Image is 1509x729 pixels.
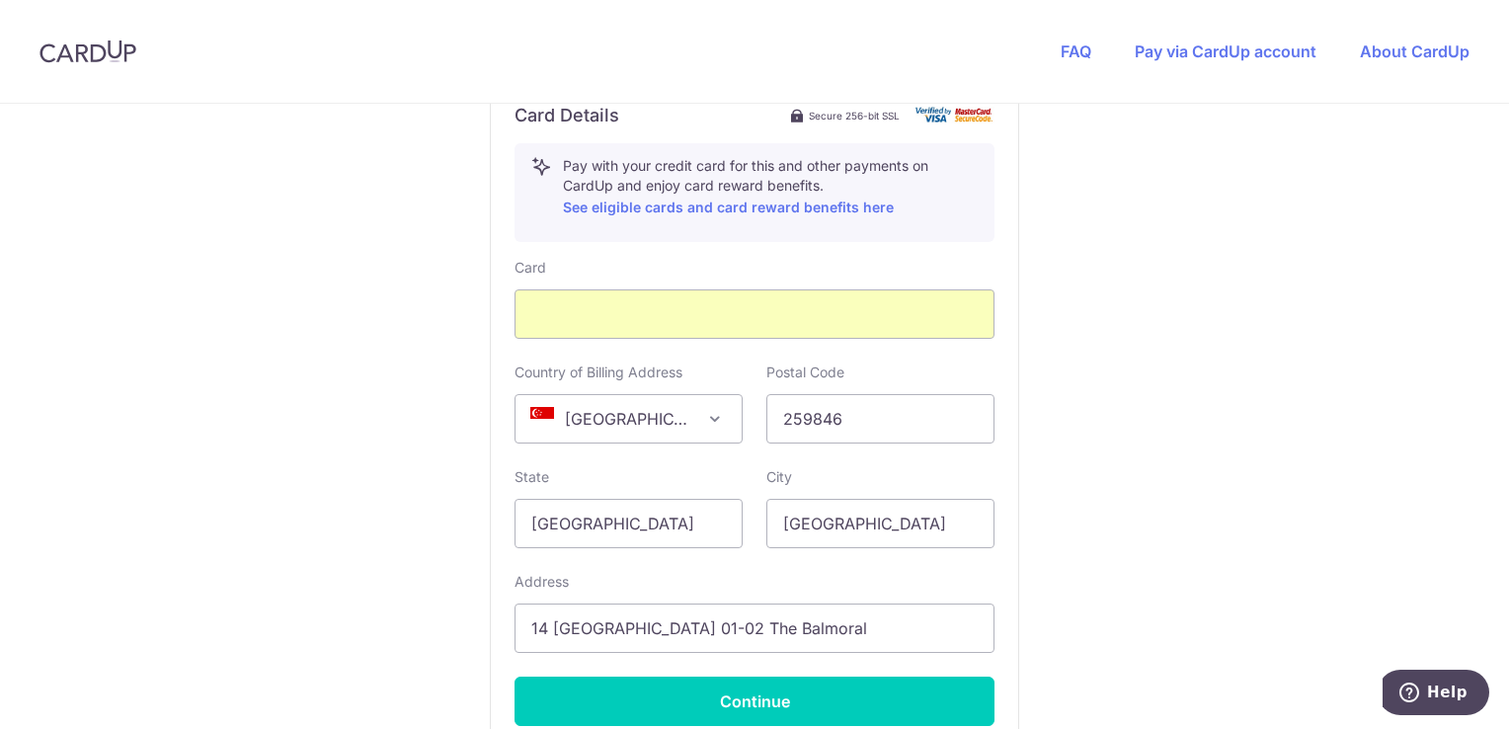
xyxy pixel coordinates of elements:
label: Country of Billing Address [515,363,682,382]
h6: Card Details [515,104,619,127]
label: Postal Code [766,363,844,382]
label: City [766,467,792,487]
a: FAQ [1061,41,1091,61]
label: State [515,467,549,487]
img: card secure [915,107,994,123]
label: Card [515,258,546,278]
span: Singapore [516,395,742,443]
span: Singapore [515,394,743,444]
span: Secure 256-bit SSL [809,108,900,123]
input: Example 123456 [766,394,994,444]
a: Pay via CardUp account [1135,41,1316,61]
iframe: Secure card payment input frame [531,302,978,326]
label: Address [515,572,569,592]
img: CardUp [40,40,136,63]
iframe: Opens a widget where you can find more information [1383,670,1489,719]
a: About CardUp [1360,41,1469,61]
button: Continue [515,677,994,726]
a: See eligible cards and card reward benefits here [563,199,894,215]
p: Pay with your credit card for this and other payments on CardUp and enjoy card reward benefits. [563,156,978,219]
